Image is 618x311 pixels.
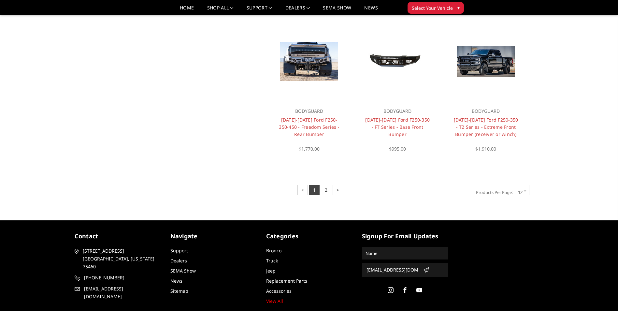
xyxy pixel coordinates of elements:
p: BODYGUARD [453,107,519,115]
p: BODYGUARD [365,107,430,115]
span: [STREET_ADDRESS] [GEOGRAPHIC_DATA], [US_STATE] 75460 [83,247,158,271]
button: Select Your Vehicle [408,2,464,14]
a: [DATE]-[DATE] Ford F250-350 - FT Series - Base Front Bumper [365,117,430,137]
span: Select Your Vehicle [412,5,453,11]
a: SEMA Show [323,6,351,15]
a: Dealers [285,6,310,15]
a: View All [266,298,283,304]
h5: Navigate [170,232,256,241]
a: 2 [321,185,331,195]
span: $1,910.00 [475,146,496,152]
span: [PHONE_NUMBER] [84,274,160,282]
a: shop all [207,6,234,15]
a: 1 [309,185,320,195]
a: Support [170,247,188,254]
a: Support [247,6,272,15]
a: Bronco [266,247,281,254]
a: [EMAIL_ADDRESS][DOMAIN_NAME] [75,285,161,301]
a: Sitemap [170,288,188,294]
span: [EMAIL_ADDRESS][DOMAIN_NAME] [84,285,160,301]
span: $995.00 [389,146,406,152]
a: Truck [266,258,278,264]
a: Dealers [170,258,187,264]
a: [PHONE_NUMBER] [75,274,161,282]
iframe: Chat Widget [585,280,618,311]
a: News [364,6,378,15]
a: [DATE]-[DATE] Ford F250-350-450 - Freedom Series - Rear Bumper [279,117,339,137]
a: Replacement Parts [266,278,307,284]
input: Name [363,248,447,259]
span: ▾ [457,4,460,11]
a: < [297,185,308,195]
h5: Categories [266,232,352,241]
h5: contact [75,232,161,241]
label: Products Per Page: [472,187,513,197]
h5: signup for email updates [362,232,448,241]
a: > [333,185,343,195]
a: Jeep [266,268,276,274]
span: $1,770.00 [299,146,320,152]
a: SEMA Show [170,268,196,274]
a: Accessories [266,288,292,294]
a: Home [180,6,194,15]
a: News [170,278,182,284]
a: [DATE]-[DATE] Ford F250-350 - T2 Series - Extreme Front Bumper (receiver or winch) [454,117,518,137]
input: Email [364,265,421,275]
p: BODYGUARD [276,107,342,115]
